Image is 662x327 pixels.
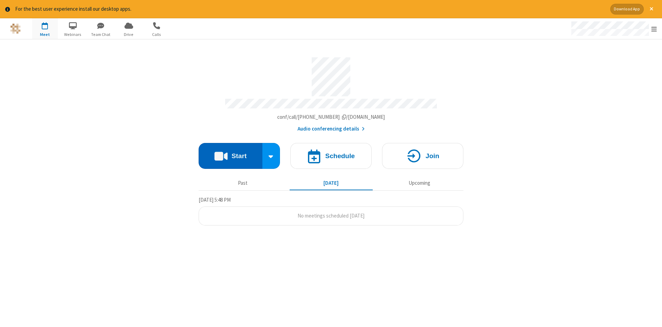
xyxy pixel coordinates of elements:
[298,212,364,219] span: No meetings scheduled [DATE]
[88,31,114,38] span: Team Chat
[325,153,355,159] h4: Schedule
[610,4,644,15] button: Download App
[290,143,372,169] button: Schedule
[2,18,28,39] button: Logo
[15,5,605,13] div: For the best user experience install our desktop apps.
[199,143,262,169] button: Start
[144,31,170,38] span: Calls
[10,23,21,34] img: QA Selenium DO NOT DELETE OR CHANGE
[277,113,385,121] button: Copy my meeting room linkCopy my meeting room link
[298,125,365,133] button: Audio conferencing details
[199,196,463,225] section: Today's Meetings
[378,177,461,190] button: Upcoming
[277,114,385,120] span: Copy my meeting room link
[60,31,86,38] span: Webinars
[116,31,142,38] span: Drive
[290,177,373,190] button: [DATE]
[425,153,439,159] h4: Join
[201,177,284,190] button: Past
[199,52,463,133] section: Account details
[262,143,280,169] div: Start conference options
[32,31,58,38] span: Meet
[646,4,657,15] button: Close alert
[231,153,247,159] h4: Start
[199,196,231,203] span: [DATE] 5:48 PM
[565,18,662,39] div: Open menu
[382,143,463,169] button: Join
